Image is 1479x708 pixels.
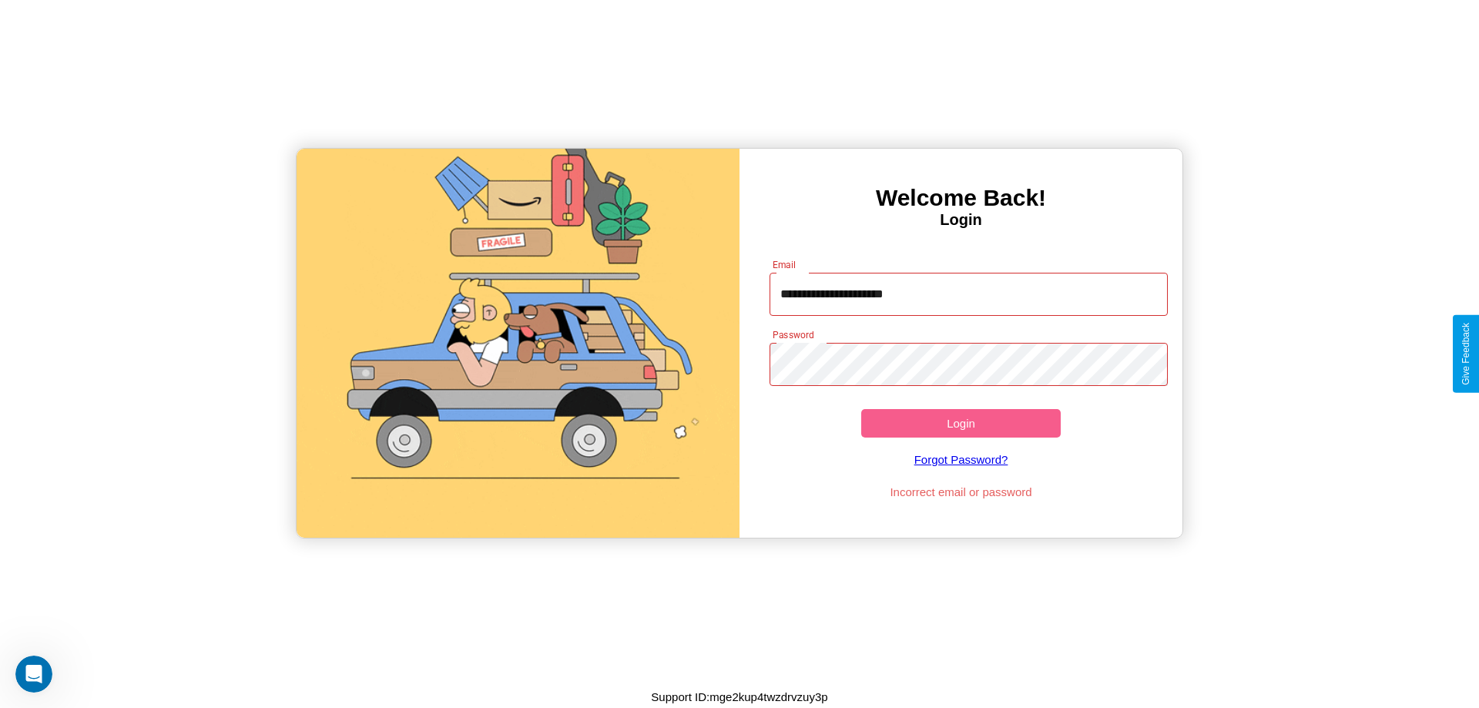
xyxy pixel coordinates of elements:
h3: Welcome Back! [739,185,1182,211]
p: Support ID: mge2kup4twzdrvzuy3p [651,686,827,707]
label: Email [773,258,797,271]
div: Give Feedback [1461,323,1471,385]
button: Login [861,409,1061,438]
a: Forgot Password? [762,438,1161,482]
iframe: Intercom live chat [15,656,52,693]
h4: Login [739,211,1182,229]
p: Incorrect email or password [762,482,1161,502]
label: Password [773,328,813,341]
img: gif [297,149,739,538]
